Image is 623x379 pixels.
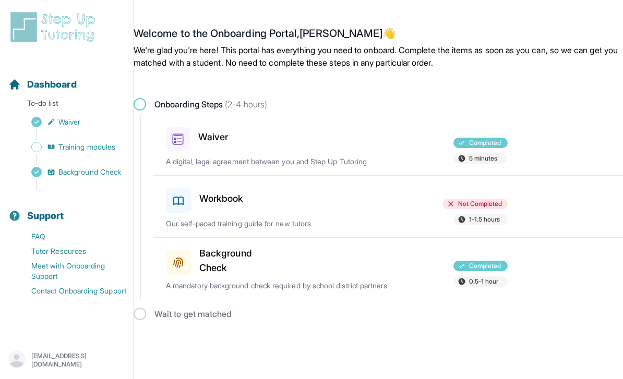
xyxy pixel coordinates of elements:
[134,44,623,69] p: We're glad you're here! This portal has everything you need to onboard. Complete the items as soo...
[458,200,502,208] span: Not Completed
[8,77,77,92] a: Dashboard
[166,218,388,229] p: Our self-paced training guide for new tutors
[469,215,500,224] span: 1-1.5 hours
[469,277,499,286] span: 0.5-1 hour
[8,259,133,284] a: Meet with Onboarding Support
[154,98,267,111] span: Onboarding Steps
[166,156,388,167] p: A digital, legal agreement between you and Step Up Tutoring
[153,115,623,175] a: WaiverCompleted5 minutesA digital, legal agreement between you and Step Up Tutoring
[58,117,80,127] span: Waiver
[199,191,244,206] h3: Workbook
[8,140,133,154] a: Training modules
[8,229,133,244] a: FAQ
[58,142,115,152] span: Training modules
[166,280,388,291] p: A mandatory background check required by school district partners
[27,77,77,92] span: Dashboard
[8,284,133,298] a: Contact Onboarding Support
[469,154,498,163] span: 5 minutes
[8,115,133,129] a: Waiver
[198,130,228,144] h3: Waiver
[8,165,133,179] a: Background Check
[469,139,501,147] span: Completed
[4,60,129,96] button: Dashboard
[469,262,501,270] span: Completed
[58,167,121,177] span: Background Check
[31,352,125,369] p: [EMAIL_ADDRESS][DOMAIN_NAME]
[8,244,133,259] a: Tutor Resources
[8,10,101,44] img: logo
[199,246,277,275] h3: Background Check
[27,209,64,223] span: Support
[8,351,125,370] button: [EMAIL_ADDRESS][DOMAIN_NAME]
[153,238,623,299] a: Background CheckCompleted0.5-1 hourA mandatory background check required by school district partners
[134,27,623,44] h2: Welcome to the Onboarding Portal, [PERSON_NAME] 👋
[223,99,267,109] span: (2-4 hours)
[4,98,129,113] p: To-do list
[4,192,129,227] button: Support
[153,176,623,237] a: WorkbookNot Completed1-1.5 hoursOur self-paced training guide for new tutors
